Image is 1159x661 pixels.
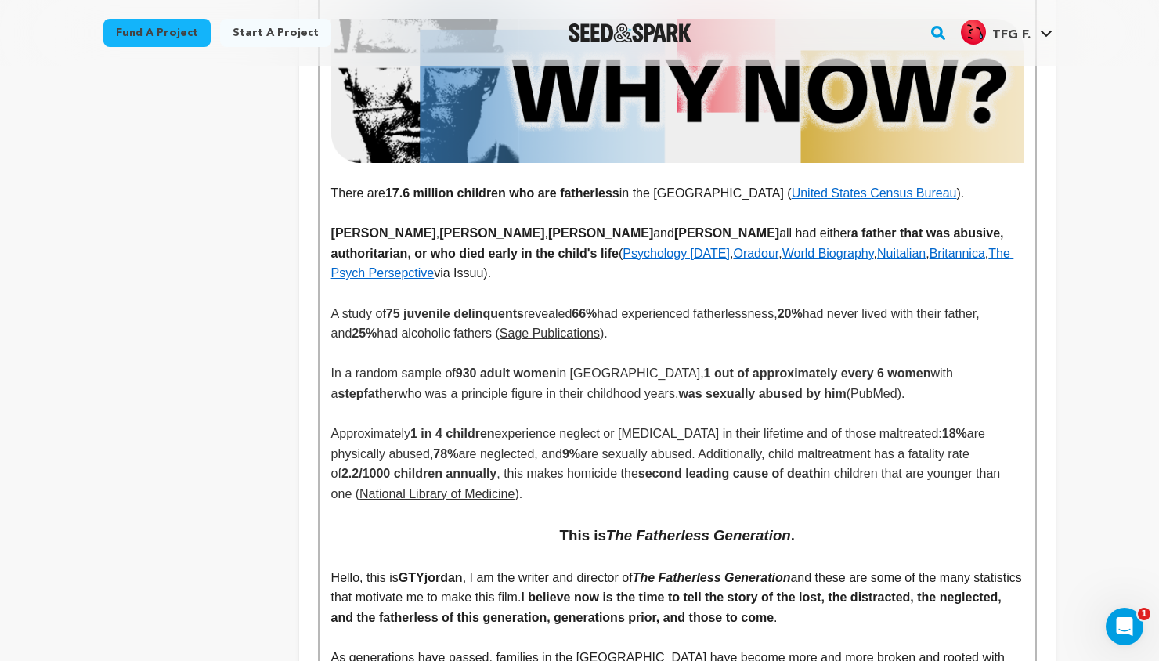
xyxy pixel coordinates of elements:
[352,327,377,340] strong: 25%
[515,487,522,500] span: ).
[495,427,942,440] span: experience neglect or [MEDICAL_DATA] in their lifetime and of those maltreated:
[774,611,777,624] span: .
[331,367,456,380] span: In a random sample of
[961,20,1031,45] div: TFG F.'s Profile
[331,571,399,584] span: Hello, this is
[377,327,500,340] span: had alcoholic fathers (
[782,247,874,260] a: World Biography
[331,447,973,481] span: are sexually abused. Additionally, child maltreatment has a fatality rate of
[961,20,986,45] img: c299bf83c30c3664.png
[792,186,957,200] a: United States Census Bureau
[704,367,931,380] strong: 1 out of approximately every 6 women
[877,247,926,260] a: Nuitalian
[1138,608,1150,620] span: 1
[331,226,1007,260] strong: a father that was abusive, authoritarian, or who died early in the child's life
[331,223,1024,284] p: , , and all had either ( , , , , , via Issuu).
[850,387,897,400] a: PubMed
[500,327,600,340] a: Sage Publications
[399,387,679,400] span: who was a principle figure in their childhood years,
[331,524,1024,547] h3: This is .
[331,226,436,240] strong: [PERSON_NAME]
[1106,608,1143,645] iframe: Intercom live chat
[220,19,331,47] a: Start a project
[446,427,494,440] strong: children
[600,327,608,340] span: ).
[331,427,410,440] span: Approximately
[433,447,458,461] strong: 78%
[410,427,442,440] strong: 1 in 4
[331,307,386,320] span: A study of
[847,387,850,400] span: (
[569,23,691,42] a: Seed&Spark Homepage
[338,387,399,400] strong: stepfather
[572,307,597,320] strong: 66%
[623,247,730,260] a: Psychology [DATE]
[341,467,496,480] strong: 2.2/1000 children annually
[597,307,777,320] span: had experienced fatherlessness,
[496,467,638,480] span: , this makes homicide the
[399,571,463,584] strong: GTYjordan
[778,307,803,320] strong: 20%
[331,367,957,400] span: with a
[992,29,1031,42] span: TFG F.
[942,427,967,440] strong: 18%
[897,387,905,400] span: ).
[331,591,1006,624] strong: I believe now is the time to tell the story of the lost, the distracted, the neglected, and the f...
[456,367,557,380] strong: 930 adult women
[331,19,1024,163] img: 1755197147-Why%20Now_-Subheading.png
[548,226,653,240] strong: [PERSON_NAME]
[569,23,691,42] img: Seed&Spark Logo Dark Mode
[733,247,778,260] a: Oradour
[458,447,562,461] span: are neglected, and
[385,186,619,200] strong: 17.6 million children who are fatherless
[103,19,211,47] a: Fund a project
[958,16,1056,45] a: TFG F.'s Profile
[633,571,791,584] em: The Fatherless Generation
[606,527,791,544] em: The Fatherless Generation
[359,487,515,500] a: National Library of Medicine
[930,247,985,260] a: Britannica
[674,226,779,240] strong: [PERSON_NAME]
[331,467,1004,500] span: in children that are younger than one (
[638,467,821,480] strong: second leading cause of death
[439,226,544,240] strong: [PERSON_NAME]
[524,307,572,320] span: revealed
[331,183,1024,204] p: There are in the [GEOGRAPHIC_DATA] ( ).
[562,447,580,461] strong: 9%
[331,427,989,461] span: are physically abused,
[958,16,1056,49] span: TFG F.'s Profile
[386,307,524,320] strong: 75 juvenile delinquents
[463,571,633,584] span: , I am the writer and director of
[678,387,846,400] strong: was sexually abused by him
[557,367,704,380] span: in [GEOGRAPHIC_DATA],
